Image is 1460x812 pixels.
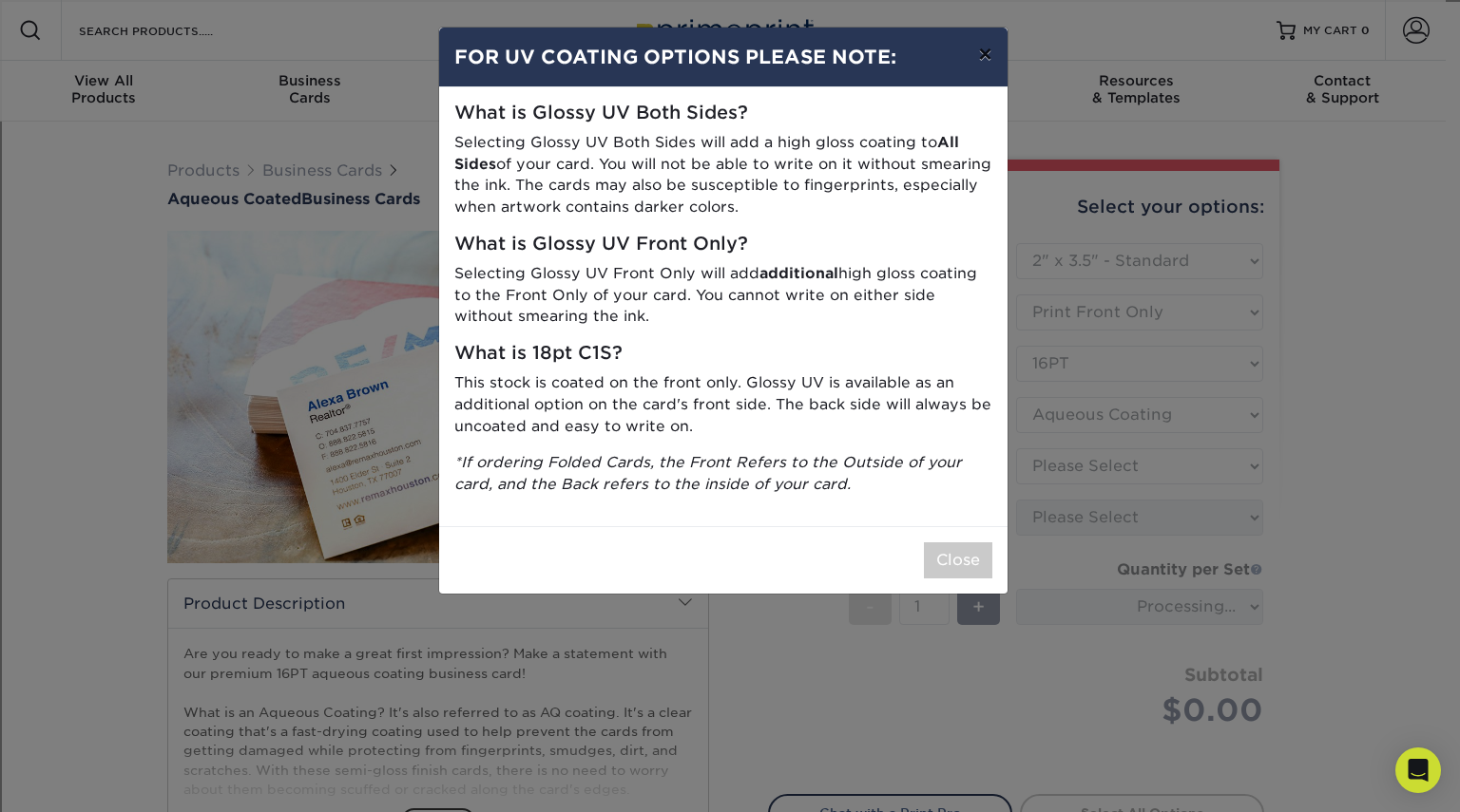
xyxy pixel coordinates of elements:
[454,133,959,173] strong: All Sides
[8,76,1452,93] div: Options
[963,28,1007,81] button: ×
[8,93,1452,110] div: Sign out
[454,234,992,255] h5: What is Glossy UV Front Only?
[759,264,838,282] strong: additional
[1395,747,1441,793] div: Open Intercom Messenger
[8,110,1452,127] div: Rename
[454,132,992,218] p: Selecting Glossy UV Both Sides will add a high gloss coating to of your card. You will not be abl...
[8,8,1452,25] div: Sort A > Z
[454,263,992,328] p: Selecting Glossy UV Front Only will add high gloss coating to the Front Only of your card. You ca...
[8,127,1452,144] div: Move To ...
[8,25,1452,42] div: Sort New > Old
[454,372,992,437] p: This stock is coated on the front only. Glossy UV is available as an additional option on the car...
[454,43,992,71] h4: FOR UV COATING OPTIONS PLEASE NOTE:
[454,103,992,124] h5: What is Glossy UV Both Sides?
[454,453,962,493] i: *If ordering Folded Cards, the Front Refers to the Outside of your card, and the Back refers to t...
[924,542,992,578] button: Close
[454,343,992,365] h5: What is 18pt C1S?
[8,42,1452,59] div: Move To ...
[8,59,1452,76] div: Delete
